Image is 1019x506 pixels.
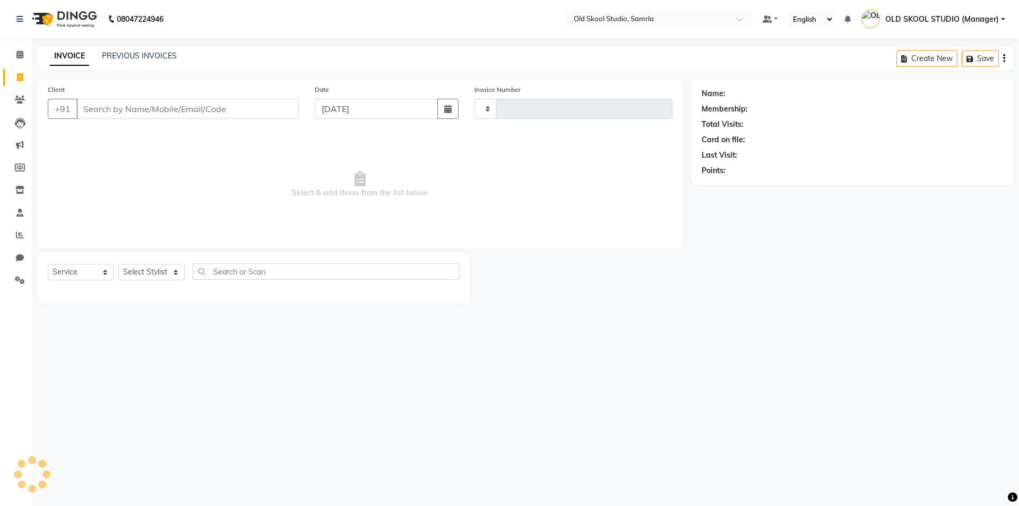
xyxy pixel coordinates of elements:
[48,132,672,238] span: Select & add items from the list below
[76,99,299,119] input: Search by Name/Mobile/Email/Code
[193,263,460,280] input: Search or Scan
[885,14,999,25] span: OLD SKOOL STUDIO (Manager)
[48,85,65,95] label: Client
[702,104,748,115] div: Membership:
[962,50,999,67] button: Save
[702,150,737,161] div: Last Visit:
[702,165,726,176] div: Points:
[315,85,329,95] label: Date
[102,51,177,61] a: PREVIOUS INVOICES
[48,99,77,119] button: +91
[117,4,163,34] b: 08047224946
[27,4,100,34] img: logo
[861,10,880,28] img: OLD SKOOL STUDIO (Manager)
[702,88,726,99] div: Name:
[896,50,957,67] button: Create New
[50,47,89,66] a: INVOICE
[702,119,744,130] div: Total Visits:
[702,134,745,145] div: Card on file:
[474,85,521,95] label: Invoice Number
